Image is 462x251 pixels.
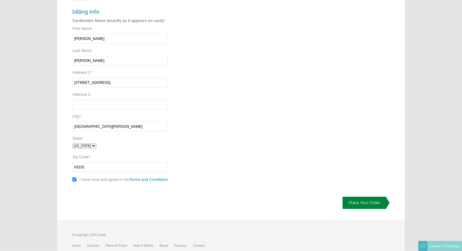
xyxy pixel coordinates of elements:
div: Leave a message [427,241,462,251]
a: Terms and Conditions [129,177,168,182]
a: How it Works [134,244,159,247]
a: Courses [87,244,105,247]
a: About [159,244,174,247]
span: Copyright 2025 Visify [74,233,106,237]
label: Address 1 [72,70,92,75]
a: Place Your Order [343,197,390,209]
label: First Name [72,26,92,31]
strong: Cardholder Name (exactly as it appears on card) [72,18,163,23]
p: © [72,232,211,241]
label: Address 2 [72,92,90,97]
a: Partners [174,244,193,247]
a: Home [72,244,87,247]
label: I have read and agree to the [79,177,169,182]
label: City [72,114,81,119]
a: Contact [193,244,211,247]
label: State [72,136,83,141]
a: Plans & Prices [105,244,134,247]
label: Zip Code [72,155,90,159]
label: Last Name [72,48,92,53]
h3: billing info [72,9,292,15]
img: Offline [420,243,426,249]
